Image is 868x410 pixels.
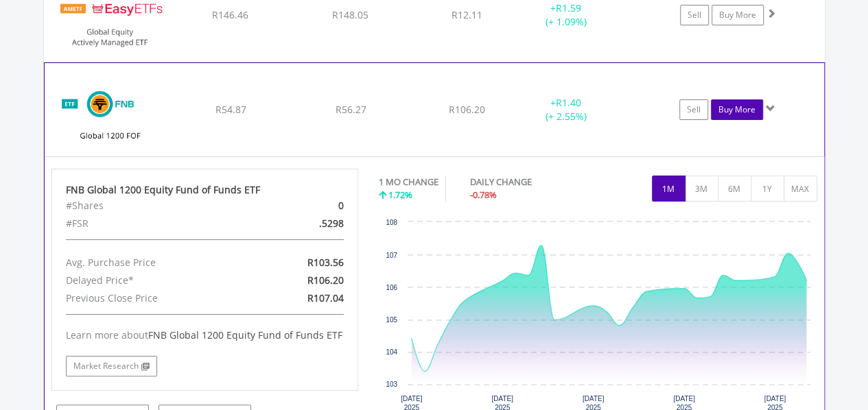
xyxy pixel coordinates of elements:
[56,254,255,272] div: Avg. Purchase Price
[514,96,617,123] div: + (+ 2.55%)
[386,316,397,324] text: 105
[332,8,368,21] span: R148.05
[215,103,246,116] span: R54.87
[56,272,255,289] div: Delayed Price*
[556,1,581,14] span: R1.59
[718,176,751,202] button: 6M
[212,8,248,21] span: R146.46
[386,219,397,226] text: 108
[386,381,397,388] text: 103
[784,176,817,202] button: MAX
[148,328,342,341] span: FNB Global 1200 Equity Fund of Funds ETF
[307,256,344,269] span: R103.56
[386,284,397,291] text: 106
[680,5,709,25] a: Sell
[470,176,580,189] div: DAILY CHANGE
[711,99,763,120] a: Buy More
[66,356,157,376] a: Market Research
[66,183,344,197] div: FNB Global 1200 Equity Fund of Funds ETF
[386,252,397,259] text: 107
[386,348,397,356] text: 104
[56,289,255,307] div: Previous Close Price
[515,1,618,29] div: + (+ 1.09%)
[307,274,344,287] span: R106.20
[685,176,718,202] button: 3M
[388,189,412,201] span: 1.72%
[652,176,685,202] button: 1M
[556,96,581,109] span: R1.40
[51,80,169,153] img: TFSA.FNBEQF.png
[56,215,255,232] div: #FSR
[255,215,354,232] div: .5298
[255,197,354,215] div: 0
[335,103,366,116] span: R56.27
[751,176,784,202] button: 1Y
[66,328,344,342] div: Learn more about
[712,5,764,25] a: Buy More
[56,197,255,215] div: #Shares
[379,176,438,189] div: 1 MO CHANGE
[451,8,482,21] span: R12.11
[679,99,708,120] a: Sell
[449,103,485,116] span: R106.20
[470,189,497,201] span: -0.78%
[307,291,344,304] span: R107.04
